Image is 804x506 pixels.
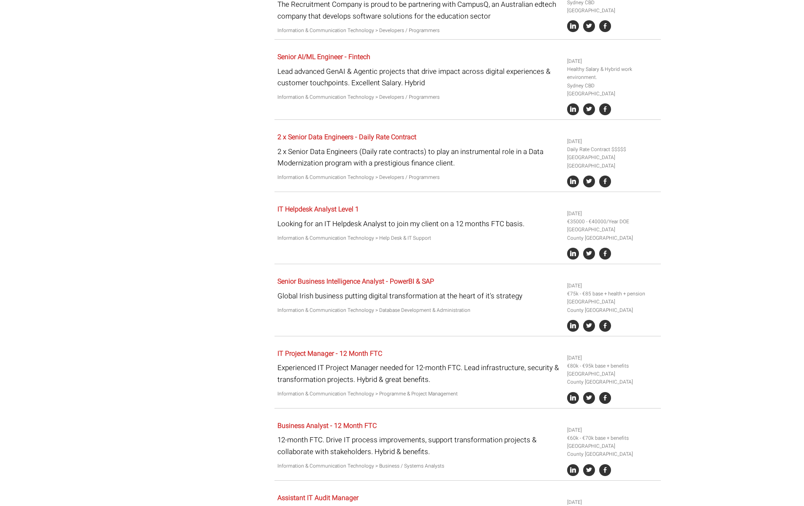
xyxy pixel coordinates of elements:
[567,138,657,146] li: [DATE]
[277,306,561,314] p: Information & Communication Technology > Database Development & Administration
[567,370,657,386] li: [GEOGRAPHIC_DATA] County [GEOGRAPHIC_DATA]
[277,52,370,62] a: Senior AI/ML Engineer - Fintech
[277,421,377,431] a: Business Analyst - 12 Month FTC
[277,349,382,359] a: IT Project Manager - 12 Month FTC
[277,290,561,302] p: Global Irish business putting digital transformation at the heart of it's strategy
[277,462,561,470] p: Information & Communication Technology > Business / Systems Analysts
[567,210,657,218] li: [DATE]
[277,390,561,398] p: Information & Communication Technology > Programme & Project Management
[567,354,657,362] li: [DATE]
[277,146,561,169] p: 2 x Senior Data Engineers (Daily rate contracts) to play an instrumental role in a Data Moderniza...
[567,82,657,98] li: Sydney CBD [GEOGRAPHIC_DATA]
[567,434,657,442] li: €60k - €70k base + benefits
[277,218,561,230] p: Looking for an IT Helpdesk Analyst to join my client on a 12 months FTC basis.
[567,282,657,290] li: [DATE]
[277,132,416,142] a: 2 x Senior Data Engineers - Daily Rate Contract
[567,226,657,242] li: [GEOGRAPHIC_DATA] County [GEOGRAPHIC_DATA]
[277,173,561,181] p: Information & Communication Technology > Developers / Programmers
[567,65,657,81] li: Healthy Salary & Hybrid work environment.
[567,57,657,65] li: [DATE]
[567,442,657,458] li: [GEOGRAPHIC_DATA] County [GEOGRAPHIC_DATA]
[567,146,657,154] li: Daily Rate Contract $$$$$
[277,234,561,242] p: Information & Communication Technology > Help Desk & IT Support
[277,493,359,503] a: Assistant IT Audit Manager
[567,298,657,314] li: [GEOGRAPHIC_DATA] County [GEOGRAPHIC_DATA]
[567,154,657,170] li: [GEOGRAPHIC_DATA] [GEOGRAPHIC_DATA]
[277,204,359,214] a: IT Helpdesk Analyst Level 1
[277,93,561,101] p: Information & Communication Technology > Developers / Programmers
[277,362,561,385] p: Experienced IT Project Manager needed for 12-month FTC. Lead infrastructure, security & transform...
[567,362,657,370] li: €80k - €95k base + benefits
[567,290,657,298] li: €75k - €85 base + health + pension
[277,276,434,287] a: Senior Business Intelligence Analyst - PowerBI & SAP
[567,426,657,434] li: [DATE]
[277,66,561,89] p: Lead advanced GenAI & Agentic projects that drive impact across digital experiences & customer to...
[567,218,657,226] li: €35000 - €40000/Year DOE
[277,27,561,35] p: Information & Communication Technology > Developers / Programmers
[277,434,561,457] p: 12-month FTC. Drive IT process improvements, support transformation projects & collaborate with s...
